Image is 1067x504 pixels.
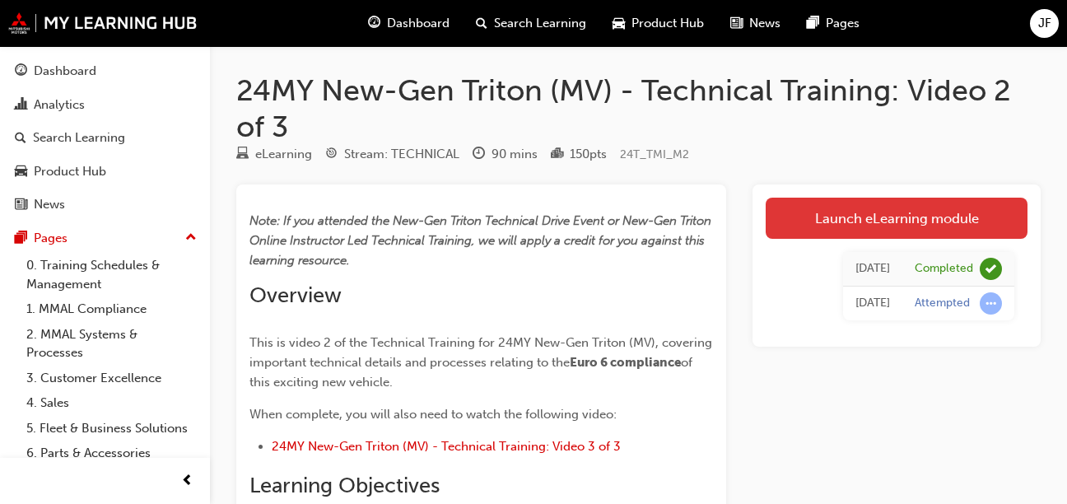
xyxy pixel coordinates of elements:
[826,14,860,33] span: Pages
[599,7,717,40] a: car-iconProduct Hub
[20,416,203,441] a: 5. Fleet & Business Solutions
[476,13,487,34] span: search-icon
[7,223,203,254] button: Pages
[570,355,681,370] span: Euro 6 compliance
[15,198,27,212] span: news-icon
[613,13,625,34] span: car-icon
[249,335,715,370] span: This is video 2 of the Technical Training for 24MY New-Gen Triton (MV), covering important techni...
[20,441,203,466] a: 6. Parts & Accessories
[7,90,203,120] a: Analytics
[7,53,203,223] button: DashboardAnalyticsSearch LearningProduct HubNews
[980,292,1002,315] span: learningRecordVerb_ATTEMPT-icon
[570,145,607,164] div: 150 pts
[855,259,890,278] div: Wed Sep 24 2025 17:45:40 GMT+0930 (Australian Central Standard Time)
[551,147,563,162] span: podium-icon
[34,195,65,214] div: News
[8,12,198,34] img: mmal
[915,261,973,277] div: Completed
[34,62,96,81] div: Dashboard
[20,253,203,296] a: 0. Training Schedules & Management
[7,56,203,86] a: Dashboard
[915,296,970,311] div: Attempted
[236,72,1041,144] h1: 24MY New-Gen Triton (MV) - Technical Training: Video 2 of 3
[492,145,538,164] div: 90 mins
[236,144,312,165] div: Type
[794,7,873,40] a: pages-iconPages
[620,147,689,161] span: Learning resource code
[631,14,704,33] span: Product Hub
[15,64,27,79] span: guage-icon
[249,282,342,308] span: Overview
[325,144,459,165] div: Stream
[236,147,249,162] span: learningResourceType_ELEARNING-icon
[255,145,312,164] div: eLearning
[355,7,463,40] a: guage-iconDashboard
[7,156,203,187] a: Product Hub
[185,227,197,249] span: up-icon
[494,14,586,33] span: Search Learning
[1038,14,1051,33] span: JF
[368,13,380,34] span: guage-icon
[463,7,599,40] a: search-iconSearch Learning
[20,390,203,416] a: 4. Sales
[272,439,621,454] a: 24MY New-Gen Triton (MV) - Technical Training: Video 3 of 3
[551,144,607,165] div: Points
[34,96,85,114] div: Analytics
[34,162,106,181] div: Product Hub
[249,407,617,422] span: When complete, you will also need to watch the following video:
[15,131,26,146] span: search-icon
[325,147,338,162] span: target-icon
[387,14,450,33] span: Dashboard
[34,229,68,248] div: Pages
[980,258,1002,280] span: learningRecordVerb_COMPLETE-icon
[730,13,743,34] span: news-icon
[344,145,459,164] div: Stream: TECHNICAL
[855,294,890,313] div: Wed Sep 24 2025 12:21:50 GMT+0930 (Australian Central Standard Time)
[473,144,538,165] div: Duration
[7,123,203,153] a: Search Learning
[15,98,27,113] span: chart-icon
[766,198,1027,239] a: Launch eLearning module
[1030,9,1059,38] button: JF
[717,7,794,40] a: news-iconNews
[15,165,27,180] span: car-icon
[7,189,203,220] a: News
[20,322,203,366] a: 2. MMAL Systems & Processes
[807,13,819,34] span: pages-icon
[749,14,780,33] span: News
[181,471,193,492] span: prev-icon
[20,366,203,391] a: 3. Customer Excellence
[249,473,440,498] span: Learning Objectives
[473,147,485,162] span: clock-icon
[20,296,203,322] a: 1. MMAL Compliance
[33,128,125,147] div: Search Learning
[249,213,715,268] span: Note: If you attended the New-Gen Triton Technical Drive Event or New-Gen Triton Online Instructo...
[15,231,27,246] span: pages-icon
